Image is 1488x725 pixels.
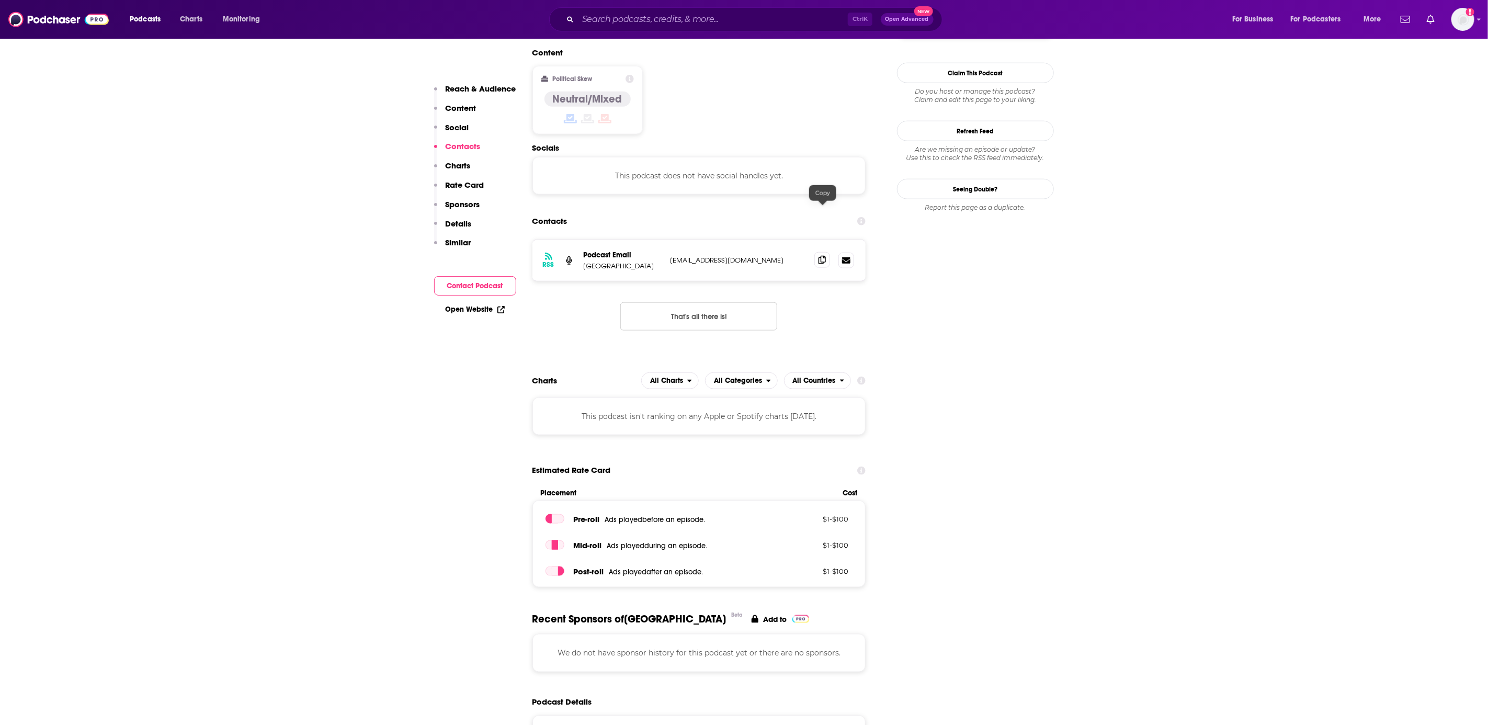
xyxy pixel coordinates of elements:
[446,237,471,247] p: Similar
[1284,11,1356,28] button: open menu
[532,613,726,626] span: Recent Sponsors of [GEOGRAPHIC_DATA]
[446,161,471,171] p: Charts
[1396,10,1414,28] a: Show notifications dropdown
[446,103,476,113] p: Content
[897,179,1054,199] a: Seeing Double?
[532,460,611,480] span: Estimated Rate Card
[532,211,567,231] h2: Contacts
[434,122,469,142] button: Social
[434,141,481,161] button: Contacts
[543,260,554,269] h3: RSS
[897,203,1054,212] div: Report this page as a duplicate.
[897,87,1054,96] span: Do you host or manage this podcast?
[780,541,848,549] p: $ 1 - $ 100
[752,613,810,626] a: Add to
[650,377,683,384] span: All Charts
[215,11,274,28] button: open menu
[897,121,1054,141] button: Refresh Feed
[1356,11,1394,28] button: open menu
[532,143,866,153] h2: Socials
[434,103,476,122] button: Content
[434,276,516,296] button: Contact Podcast
[122,11,174,28] button: open menu
[793,377,836,384] span: All Countries
[446,305,505,314] a: Open Website
[223,12,260,27] span: Monitoring
[573,567,604,576] span: Post -roll
[434,180,484,199] button: Rate Card
[1232,12,1274,27] span: For Business
[532,376,558,386] h2: Charts
[578,11,848,28] input: Search podcasts, credits, & more...
[559,7,952,31] div: Search podcasts, credits, & more...
[434,237,471,257] button: Similar
[532,398,866,435] div: This podcast isn't ranking on any Apple or Spotify charts [DATE].
[784,372,851,389] button: open menu
[434,161,471,180] button: Charts
[434,84,516,103] button: Reach & Audience
[705,372,778,389] button: open menu
[881,13,934,26] button: Open AdvancedNew
[641,372,699,389] button: open menu
[532,48,858,58] h2: Content
[532,157,866,195] div: This podcast does not have social handles yet.
[446,84,516,94] p: Reach & Audience
[714,377,762,384] span: All Categories
[553,93,622,106] h4: Neutral/Mixed
[843,489,857,497] span: Cost
[605,515,705,524] span: Ads played before an episode .
[609,568,703,576] span: Ads played after an episode .
[897,145,1054,162] div: Are we missing an episode or update? Use this to check the RSS feed immediately.
[180,12,202,27] span: Charts
[732,611,743,618] div: Beta
[897,63,1054,83] button: Claim This Podcast
[446,141,481,151] p: Contacts
[1451,8,1474,31] span: Logged in as WE_Broadcast
[584,262,662,270] p: [GEOGRAPHIC_DATA]
[573,540,601,550] span: Mid -roll
[434,219,472,238] button: Details
[1225,11,1287,28] button: open menu
[784,372,851,389] h2: Countries
[173,11,209,28] a: Charts
[1466,8,1474,16] svg: Add a profile image
[130,12,161,27] span: Podcasts
[446,180,484,190] p: Rate Card
[1364,12,1381,27] span: More
[552,75,592,83] h2: Political Skew
[532,697,592,707] h2: Podcast Details
[848,13,872,26] span: Ctrl K
[1423,10,1439,28] a: Show notifications dropdown
[434,199,480,219] button: Sponsors
[446,219,472,229] p: Details
[897,87,1054,104] div: Claim and edit this page to your liking.
[764,615,787,624] p: Add to
[584,251,662,259] p: Podcast Email
[546,647,853,659] p: We do not have sponsor history for this podcast yet or there are no sponsors.
[641,372,699,389] h2: Platforms
[780,515,848,523] p: $ 1 - $ 100
[607,541,707,550] span: Ads played during an episode .
[541,489,834,497] span: Placement
[914,6,933,16] span: New
[1451,8,1474,31] button: Show profile menu
[671,256,807,265] p: [EMAIL_ADDRESS][DOMAIN_NAME]
[1451,8,1474,31] img: User Profile
[885,17,929,22] span: Open Advanced
[780,567,848,575] p: $ 1 - $ 100
[620,302,777,331] button: Nothing here.
[8,9,109,29] img: Podchaser - Follow, Share and Rate Podcasts
[573,514,599,524] span: Pre -roll
[705,372,778,389] h2: Categories
[792,615,810,623] img: Pro Logo
[446,122,469,132] p: Social
[809,185,836,201] div: Copy
[1291,12,1341,27] span: For Podcasters
[446,199,480,209] p: Sponsors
